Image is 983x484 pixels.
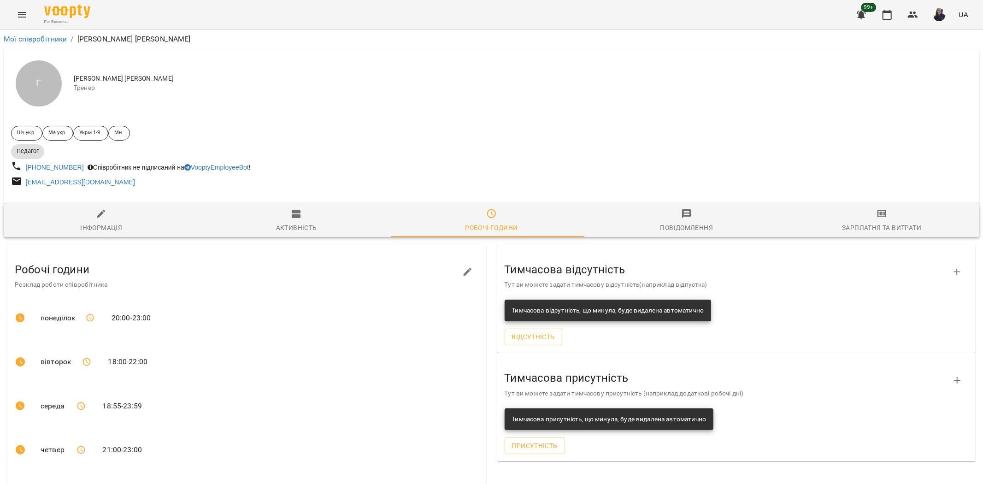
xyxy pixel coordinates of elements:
h3: Тимчасова присутність [505,372,954,384]
div: Активність [276,222,317,233]
button: Присутність [505,437,565,454]
p: Розклад роботи співробітника [15,280,464,289]
button: UA [955,6,972,23]
span: понеділок [41,313,71,324]
button: Відсутність [505,329,562,345]
p: Ма укр [48,129,65,137]
a: [EMAIL_ADDRESS][DOMAIN_NAME] [26,178,135,186]
p: Тут ви можете задати тимчасову присутність (наприклад додаткові робочі дні) [505,389,954,398]
p: Шч укр [17,129,34,137]
div: Співробітник не підписаний на ! [86,161,253,174]
nav: breadcrumb [4,34,979,45]
div: Г [16,60,62,106]
span: 18:55 - 23:59 [102,401,142,412]
span: 18:00 - 22:00 [108,356,147,367]
span: For Business [44,19,90,25]
span: 21:00 - 23:00 [102,444,142,455]
button: Menu [11,4,33,26]
span: UA [959,10,968,19]
span: вівторок [41,356,67,367]
p: [PERSON_NAME] [PERSON_NAME] [77,34,191,45]
span: 99+ [861,3,877,12]
div: Тимчасова відсутність, що минула, буде видалена автоматично [512,302,704,319]
div: Робочі години [465,222,518,233]
div: Тимчасова присутність, що минула, буде видалена автоматично [512,411,706,428]
span: Відсутність [512,331,555,342]
a: [PHONE_NUMBER] [26,164,84,171]
h3: Тимчасова відсутність [505,264,954,276]
div: Повідомлення [660,222,713,233]
div: Інформація [80,222,122,233]
span: четвер [41,444,62,455]
p: Тут ви можете задати тимчасову відсутність(наприклад відпустка) [505,280,954,289]
span: середа [41,401,62,412]
a: Мої співробітники [4,35,67,43]
div: Зарплатня та Витрати [842,222,921,233]
img: de66a22b4ea812430751315b74cfe34b.jpg [933,8,946,21]
p: Мн [114,129,122,137]
span: 20:00 - 23:00 [112,313,151,324]
span: [PERSON_NAME] [PERSON_NAME] [74,74,972,83]
span: Присутність [512,440,558,451]
span: Педагог [11,147,44,155]
h3: Робочі години [15,264,464,276]
img: Voopty Logo [44,5,90,18]
span: Тренер [74,83,972,93]
li: / [71,34,74,45]
p: Укрм 1-9 [79,129,100,137]
a: VooptyEmployeeBot [184,164,249,171]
